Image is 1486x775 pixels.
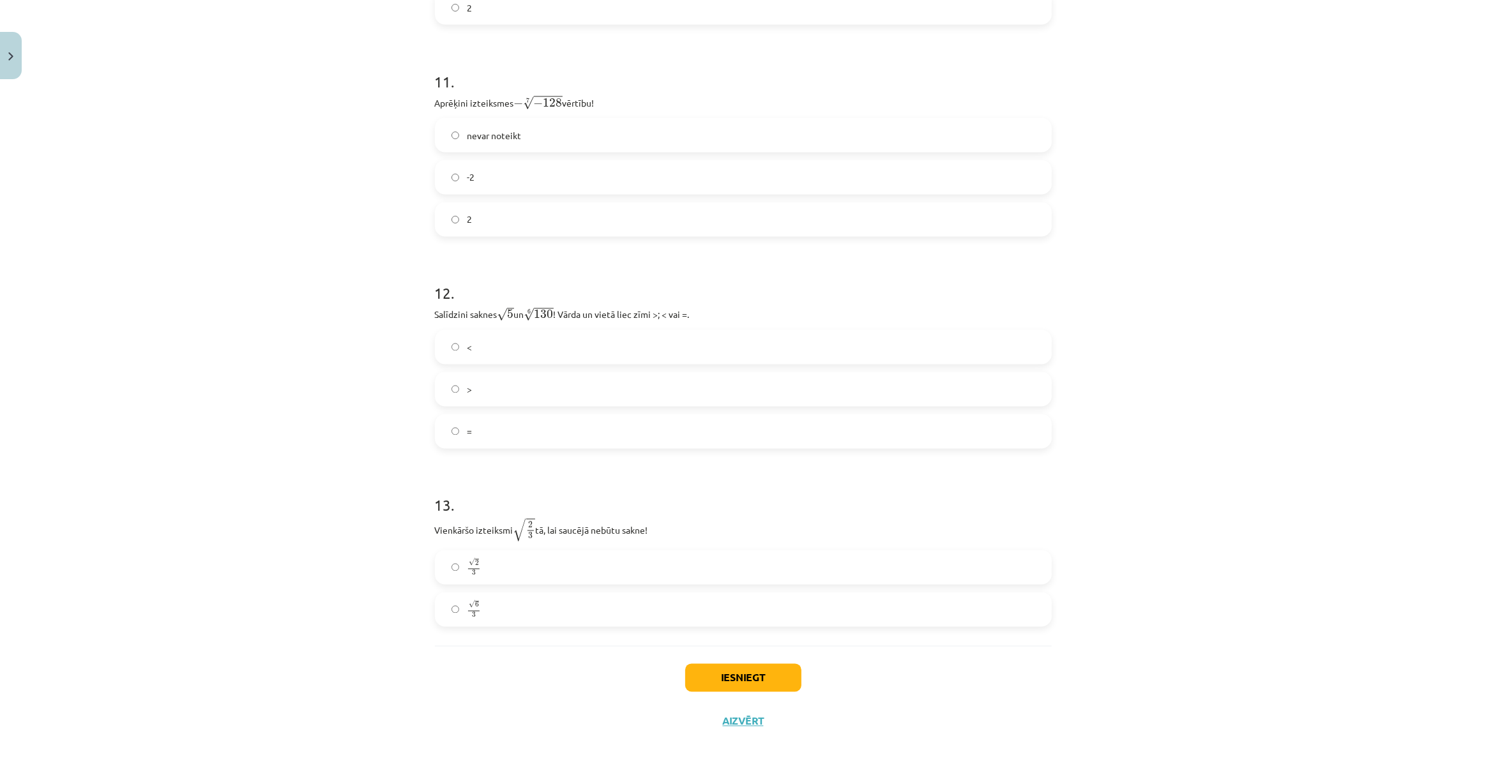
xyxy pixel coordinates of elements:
[472,613,476,619] span: 3
[467,213,472,227] span: 2
[475,561,479,566] span: 2
[435,50,1052,90] h1: 11 .
[451,386,460,394] input: >
[513,519,526,542] span: √
[8,52,13,61] img: icon-close-lesson-0947bae3869378f0d4975bcd49f059093ad1ed9edebbc8119c70593378902aed.svg
[435,474,1052,514] h1: 13 .
[472,571,476,576] span: 3
[719,715,768,728] button: Aizvērt
[467,341,472,354] span: <
[435,94,1052,110] p: Aprēķini izteiksmes vērtību!
[528,522,533,529] span: 2
[451,428,460,436] input: =
[435,518,1052,543] p: Vienkāršo izteiksmi tā, lai saucējā nebūtu sakne!
[497,308,508,322] span: √
[467,171,474,184] span: -2
[528,533,533,539] span: 3
[685,664,801,692] button: Iesniegt
[467,129,521,142] span: nevar noteikt
[534,99,543,108] span: −
[451,216,460,224] input: 2
[475,603,479,608] span: 6
[469,559,475,567] span: √
[467,425,472,439] span: =
[451,343,460,352] input: <
[524,96,534,110] span: √
[514,99,524,108] span: −
[469,601,475,609] span: √
[467,1,472,15] span: 2
[535,310,554,319] span: 130
[543,98,563,107] span: 128
[435,306,1052,322] p: Salīdzini saknes un ! Vārda un vietā liec zīmi >; < vai =.
[508,310,514,319] span: 5
[524,308,535,322] span: √
[467,383,472,396] span: >
[435,262,1052,302] h1: 12 .
[451,174,460,182] input: -2
[451,4,460,12] input: 2
[451,132,460,140] input: nevar noteikt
